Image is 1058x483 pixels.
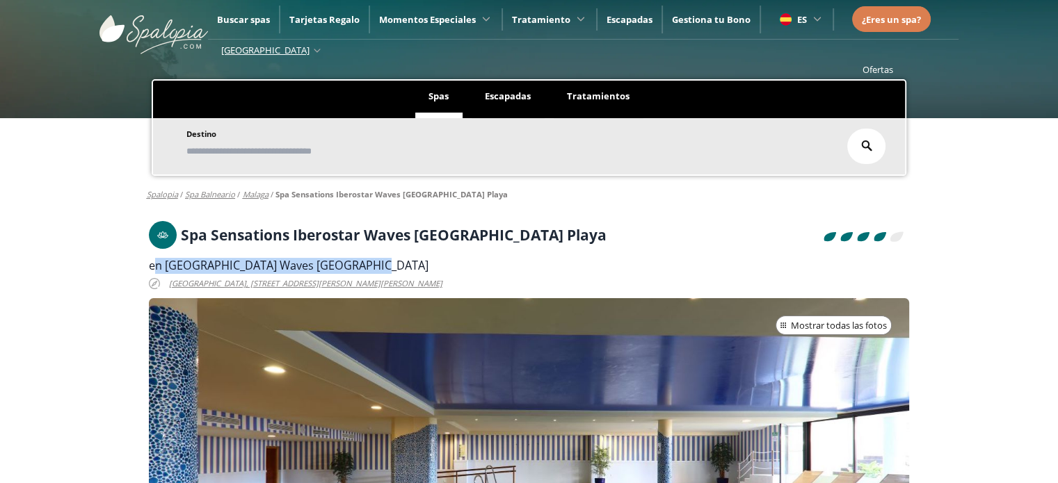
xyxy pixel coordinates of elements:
[791,319,887,333] span: Mostrar todas las fotos
[169,276,442,292] span: [GEOGRAPHIC_DATA], [STREET_ADDRESS][PERSON_NAME][PERSON_NAME]
[181,227,607,243] h1: Spa Sensations Iberostar Waves [GEOGRAPHIC_DATA] Playa
[275,189,508,199] a: Spa Sensations Iberostar Waves [GEOGRAPHIC_DATA] Playa
[428,90,449,102] span: Spas
[271,189,273,200] span: /
[99,1,208,54] img: ImgLogoSpalopia.BvClDcEz.svg
[567,90,630,102] span: Tratamientos
[186,129,216,139] span: Destino
[180,189,183,200] span: /
[863,63,893,76] a: Ofertas
[243,189,268,199] a: malaga
[862,13,921,26] span: ¿Eres un spa?
[607,13,652,26] a: Escapadas
[185,189,235,199] a: spa balneario
[485,90,531,102] span: Escapadas
[672,13,751,26] a: Gestiona tu Bono
[289,13,360,26] a: Tarjetas Regalo
[862,12,921,27] a: ¿Eres un spa?
[237,189,240,200] span: /
[147,189,178,199] a: Spalopia
[149,258,428,273] span: en [GEOGRAPHIC_DATA] Waves [GEOGRAPHIC_DATA]
[221,44,310,56] span: [GEOGRAPHIC_DATA]
[217,13,270,26] a: Buscar spas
